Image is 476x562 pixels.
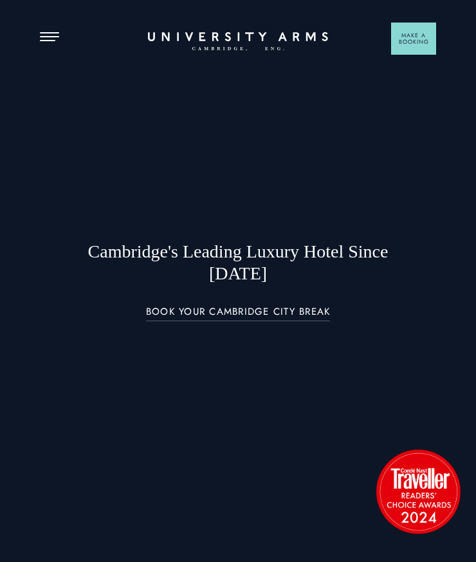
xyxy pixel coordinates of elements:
[148,32,328,52] a: Home
[391,23,436,55] button: Make a BookingArrow icon
[79,241,396,285] h1: Cambridge's Leading Luxury Hotel Since [DATE]
[40,32,59,42] button: Open Menu
[370,443,466,539] img: image-2524eff8f0c5d55edbf694693304c4387916dea5-1501x1501-png
[146,306,331,321] a: BOOK YOUR CAMBRIDGE CITY BREAK
[399,32,429,45] span: Make a Booking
